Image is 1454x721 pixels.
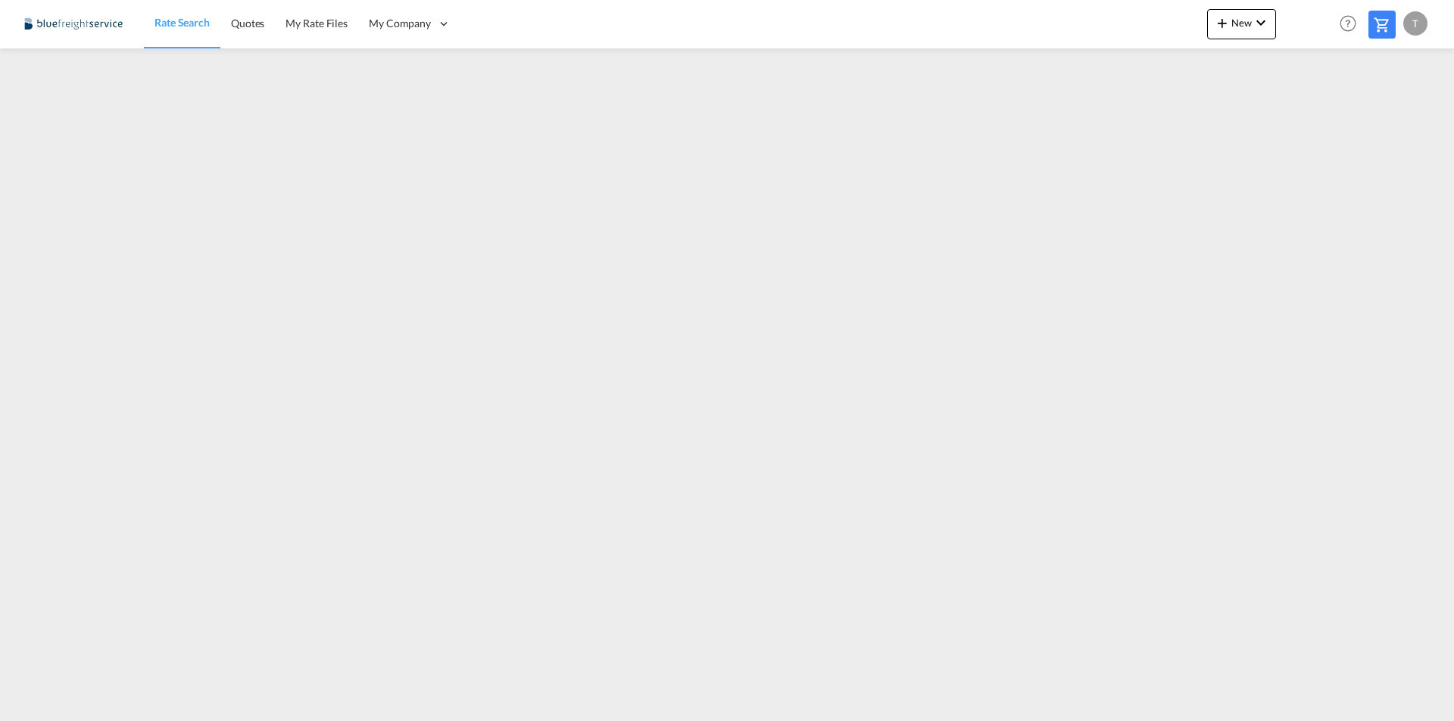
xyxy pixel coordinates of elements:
button: icon-plus 400-fgNewicon-chevron-down [1207,9,1276,39]
span: My Rate Files [285,17,348,30]
span: Rate Search [154,16,210,29]
span: My Company [369,16,431,31]
img: 9097ab40c0d911ee81d80fb7ec8da167.JPG [23,7,125,41]
div: T [1403,11,1427,36]
md-icon: icon-plus 400-fg [1213,14,1231,32]
md-icon: icon-chevron-down [1252,14,1270,32]
div: Help [1335,11,1368,38]
span: Help [1335,11,1361,36]
span: Quotes [231,17,264,30]
span: New [1213,17,1270,29]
